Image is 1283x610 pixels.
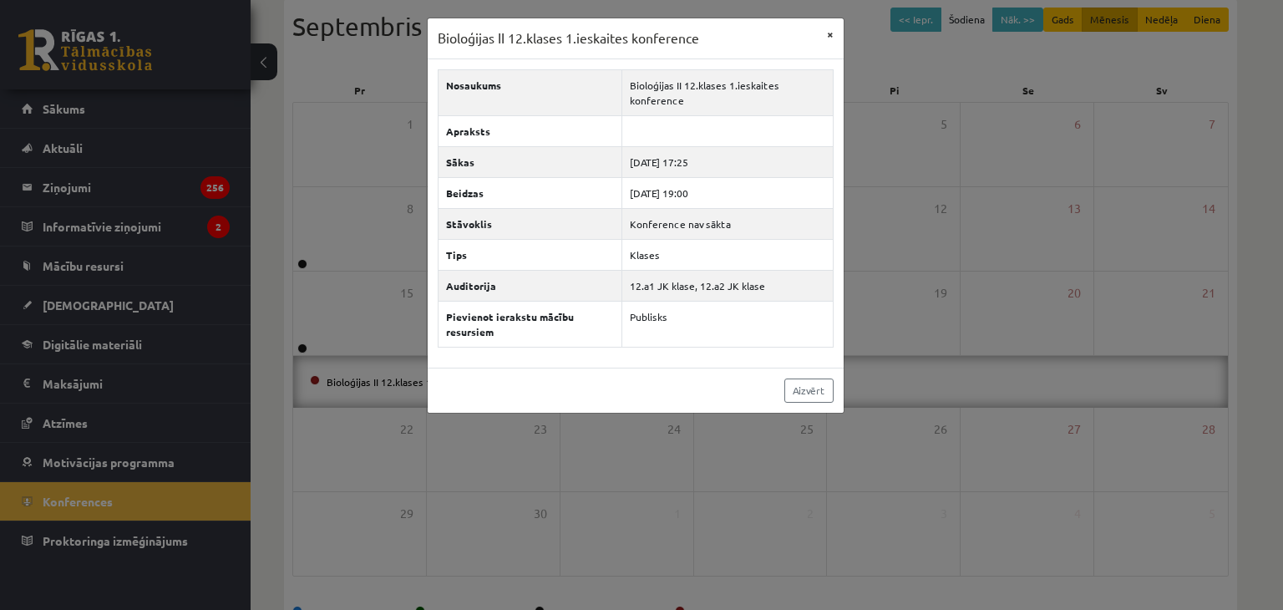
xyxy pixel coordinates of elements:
[622,239,833,270] td: Klases
[622,177,833,208] td: [DATE] 19:00
[817,18,844,50] button: ×
[438,28,699,48] h3: Bioloģijas II 12.klases 1.ieskaites konference
[622,270,833,301] td: 12.a1 JK klase, 12.a2 JK klase
[622,208,833,239] td: Konference nav sākta
[622,69,833,115] td: Bioloģijas II 12.klases 1.ieskaites konference
[438,270,622,301] th: Auditorija
[622,301,833,347] td: Publisks
[438,115,622,146] th: Apraksts
[784,379,834,403] a: Aizvērt
[438,208,622,239] th: Stāvoklis
[622,146,833,177] td: [DATE] 17:25
[438,69,622,115] th: Nosaukums
[438,239,622,270] th: Tips
[438,177,622,208] th: Beidzas
[438,146,622,177] th: Sākas
[438,301,622,347] th: Pievienot ierakstu mācību resursiem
